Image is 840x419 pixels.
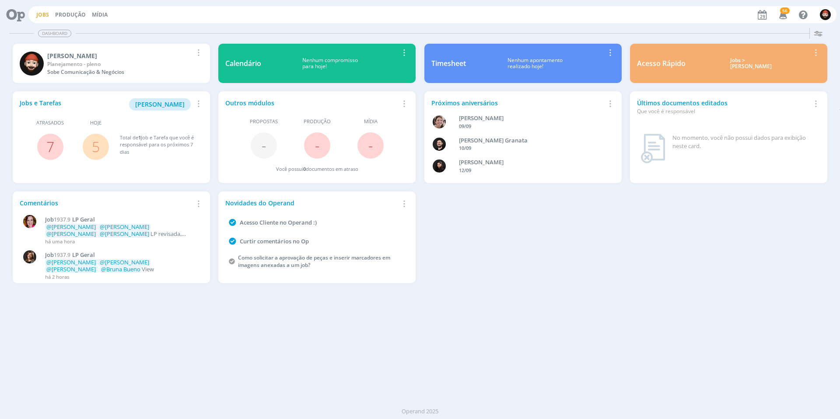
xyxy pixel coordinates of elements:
[46,258,96,266] span: @[PERSON_NAME]
[637,58,686,69] div: Acesso Rápido
[431,58,466,69] div: Timesheet
[276,166,358,173] div: Você possui documentos em atraso
[45,224,198,237] p: LP revisada, mobile e desktop. Um ajuste no briefing.
[45,216,198,223] a: Job1937.9LP Geral
[225,58,261,69] div: Calendário
[92,11,108,18] a: Mídia
[100,230,149,238] span: @[PERSON_NAME]
[23,250,36,263] img: L
[368,136,373,155] span: -
[54,216,70,223] span: 1937.9
[262,136,266,155] span: -
[47,51,193,60] div: William Meurer
[101,265,140,273] span: @Bruna Bueno
[36,119,64,127] span: Atrasados
[315,136,319,155] span: -
[225,198,399,208] div: Novidades do Operand
[46,137,54,156] a: 7
[672,134,817,151] div: No momento, você não possui dados para exibição neste card.
[13,44,210,83] a: W[PERSON_NAME]Planejamento - plenoSobe Comunicação & Negócios
[459,114,601,123] div: Aline Beatriz Jackisch
[45,259,198,273] p: View
[250,118,278,125] span: Propostas
[20,198,193,208] div: Comentários
[431,98,605,107] div: Próximos aniversários
[225,98,399,107] div: Outros módulos
[364,118,378,125] span: Mídia
[433,115,446,128] img: A
[240,218,317,226] a: Acesso Cliente no Operand :)
[120,134,194,156] div: Total de Job e Tarefa que você é responsável para os próximos 7 dias
[459,123,471,129] span: 09/09
[129,98,191,111] button: [PERSON_NAME]
[47,60,193,68] div: Planejamento - pleno
[819,7,831,22] button: W
[92,137,100,156] a: 5
[38,30,71,37] span: Dashboard
[138,134,141,141] span: 1
[135,100,185,108] span: [PERSON_NAME]
[89,11,110,18] button: Mídia
[637,98,810,115] div: Últimos documentos editados
[129,100,191,108] a: [PERSON_NAME]
[424,44,622,83] a: TimesheetNenhum apontamentorealizado hoje!
[459,145,471,151] span: 10/09
[820,9,831,20] img: W
[459,136,601,145] div: Bruno Corralo Granata
[47,68,193,76] div: Sobe Comunicação & Negócios
[90,119,101,127] span: Hoje
[36,11,49,18] a: Jobs
[20,52,44,76] img: W
[304,118,331,125] span: Produção
[100,258,149,266] span: @[PERSON_NAME]
[433,159,446,173] img: L
[640,134,665,163] img: dashboard_not_found.png
[45,238,75,245] span: há uma hora
[459,167,471,173] span: 12/09
[20,98,193,111] div: Jobs e Tarefas
[780,7,790,14] span: 56
[433,138,446,151] img: B
[72,251,95,259] span: LP Geral
[238,254,390,269] a: Como solicitar a aprovação de peças e inserir marcadores em imagens anexadas a um job?
[459,158,601,167] div: Luana da Silva de Andrade
[55,11,86,18] a: Produção
[100,223,149,231] span: @[PERSON_NAME]
[72,215,95,223] span: LP Geral
[45,274,69,280] span: há 2 horas
[45,252,198,259] a: Job1937.9LP Geral
[240,237,309,245] a: Curtir comentários no Op
[637,107,810,115] div: Que você é responsável
[34,11,52,18] button: Jobs
[773,7,791,23] button: 56
[466,57,605,70] div: Nenhum apontamento realizado hoje!
[54,251,70,259] span: 1937.9
[46,230,96,238] span: @[PERSON_NAME]
[46,223,96,231] span: @[PERSON_NAME]
[23,215,36,228] img: B
[692,57,810,70] div: Jobs > [PERSON_NAME]
[52,11,88,18] button: Produção
[261,57,399,70] div: Nenhum compromisso para hoje!
[303,166,306,172] span: 0
[46,265,96,273] span: @[PERSON_NAME]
